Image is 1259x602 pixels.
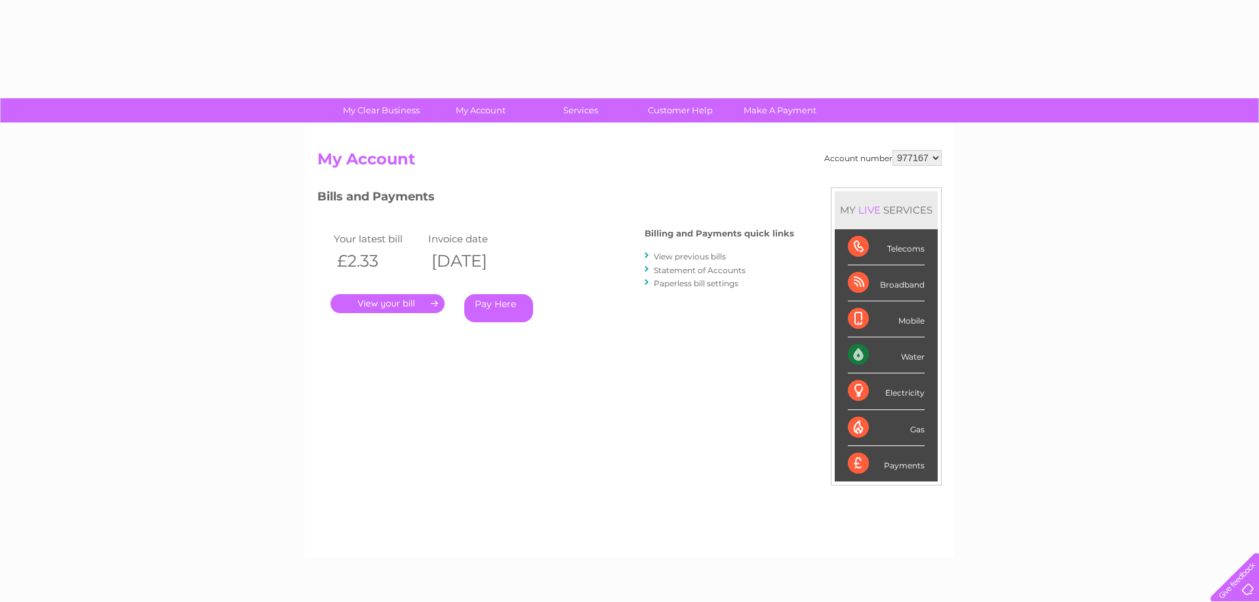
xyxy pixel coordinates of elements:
div: Electricity [848,373,925,409]
a: . [330,294,445,313]
th: £2.33 [330,248,425,274]
a: Customer Help [626,98,734,122]
a: My Account [427,98,535,122]
div: Water [848,337,925,373]
div: Broadband [848,265,925,301]
h2: My Account [317,150,942,175]
h3: Bills and Payments [317,187,794,210]
a: Services [527,98,635,122]
a: My Clear Business [327,98,435,122]
div: Account number [824,150,942,166]
td: Invoice date [425,230,519,248]
div: Mobile [848,301,925,337]
div: MY SERVICES [835,191,938,229]
td: Your latest bill [330,230,425,248]
a: Statement of Accounts [654,265,746,275]
a: Pay Here [464,294,533,322]
div: Gas [848,410,925,446]
th: [DATE] [425,248,519,274]
a: Make A Payment [726,98,834,122]
div: Telecoms [848,229,925,265]
h4: Billing and Payments quick links [645,229,794,238]
a: View previous bills [654,252,726,261]
a: Paperless bill settings [654,278,738,288]
div: Payments [848,446,925,481]
div: LIVE [856,204,883,216]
